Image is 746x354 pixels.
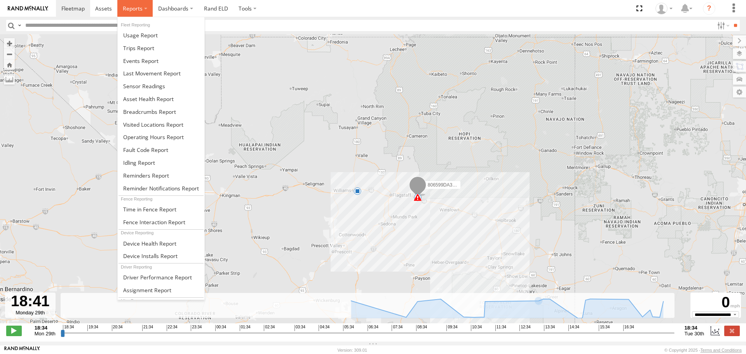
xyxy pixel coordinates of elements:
[4,74,15,85] label: Measure
[118,42,204,54] a: Trips Report
[118,182,204,195] a: Service Reminder Notifications Report
[118,105,204,118] a: Breadcrumbs Report
[167,325,178,331] span: 22:34
[428,182,467,188] span: 806599DA3CB0/ 2
[6,326,22,336] label: Play/Stop
[295,325,305,331] span: 03:34
[664,348,742,352] div: © Copyright 2025 -
[544,325,555,331] span: 13:34
[118,80,204,92] a: Sensor Readings
[701,348,742,352] a: Terms and Conditions
[118,156,204,169] a: Idling Report
[568,325,579,331] span: 14:34
[118,216,204,228] a: Fence Interaction Report
[714,20,731,31] label: Search Filter Options
[118,54,204,67] a: Full Events Report
[519,325,530,331] span: 12:34
[118,92,204,105] a: Asset Health Report
[724,326,740,336] label: Close
[4,38,15,49] button: Zoom in
[733,87,746,98] label: Map Settings
[446,325,457,331] span: 09:34
[471,325,482,331] span: 10:34
[118,29,204,42] a: Usage Report
[118,203,204,216] a: Time in Fences Report
[264,325,275,331] span: 02:34
[112,325,123,331] span: 20:34
[703,2,715,15] i: ?
[685,325,704,331] strong: 18:34
[240,325,251,331] span: 01:34
[8,6,48,11] img: rand-logo.svg
[4,49,15,59] button: Zoom out
[623,325,634,331] span: 16:34
[118,131,204,143] a: Asset Operating Hours Report
[118,237,204,250] a: Device Health Report
[191,325,202,331] span: 23:34
[35,325,56,331] strong: 18:34
[343,325,354,331] span: 05:34
[16,20,23,31] label: Search Query
[142,325,153,331] span: 21:34
[685,331,704,337] span: Tue 30th Sep 2025
[653,3,675,14] div: Jeremy Baird
[118,143,204,156] a: Fault Code Report
[118,169,204,182] a: Reminders Report
[118,67,204,80] a: Last Movement Report
[87,325,98,331] span: 19:34
[215,325,226,331] span: 00:34
[392,325,403,331] span: 07:34
[692,294,740,311] div: 0
[118,118,204,131] a: Visited Locations Report
[599,325,610,331] span: 15:34
[63,325,74,331] span: 18:34
[338,348,367,352] div: Version: 309.01
[118,249,204,262] a: Device Installs Report
[4,59,15,70] button: Zoom Home
[118,271,204,284] a: Driver Performance Report
[4,346,40,354] a: Visit our Website
[495,325,506,331] span: 11:34
[368,325,378,331] span: 06:34
[416,325,427,331] span: 08:34
[319,325,329,331] span: 04:34
[35,331,56,337] span: Mon 29th Sep 2025
[118,284,204,296] a: Assignment Report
